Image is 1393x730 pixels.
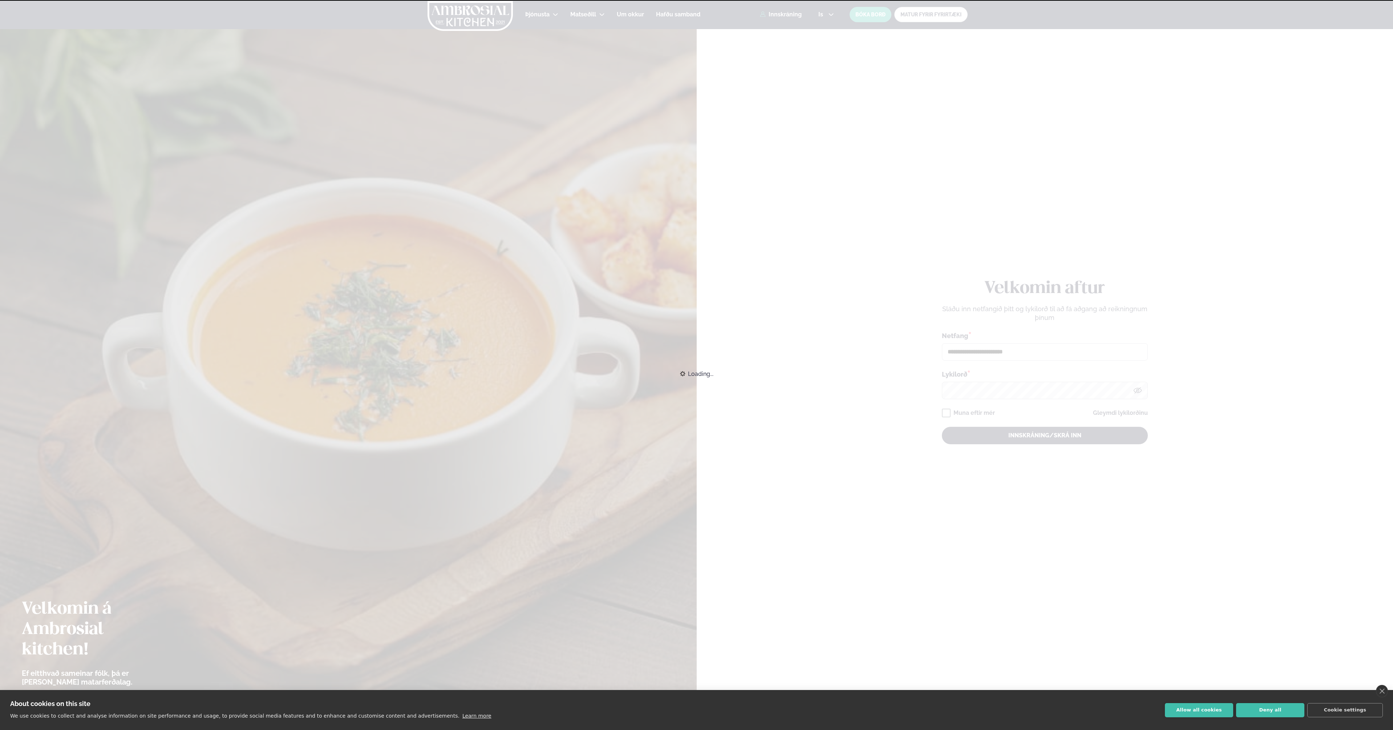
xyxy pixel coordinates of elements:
[1307,703,1383,717] button: Cookie settings
[10,700,90,707] strong: About cookies on this site
[1236,703,1304,717] button: Deny all
[10,713,459,719] p: We use cookies to collect and analyse information on site performance and usage, to provide socia...
[1376,685,1388,697] a: close
[462,713,491,719] a: Learn more
[1165,703,1233,717] button: Allow all cookies
[688,366,713,382] span: Loading...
